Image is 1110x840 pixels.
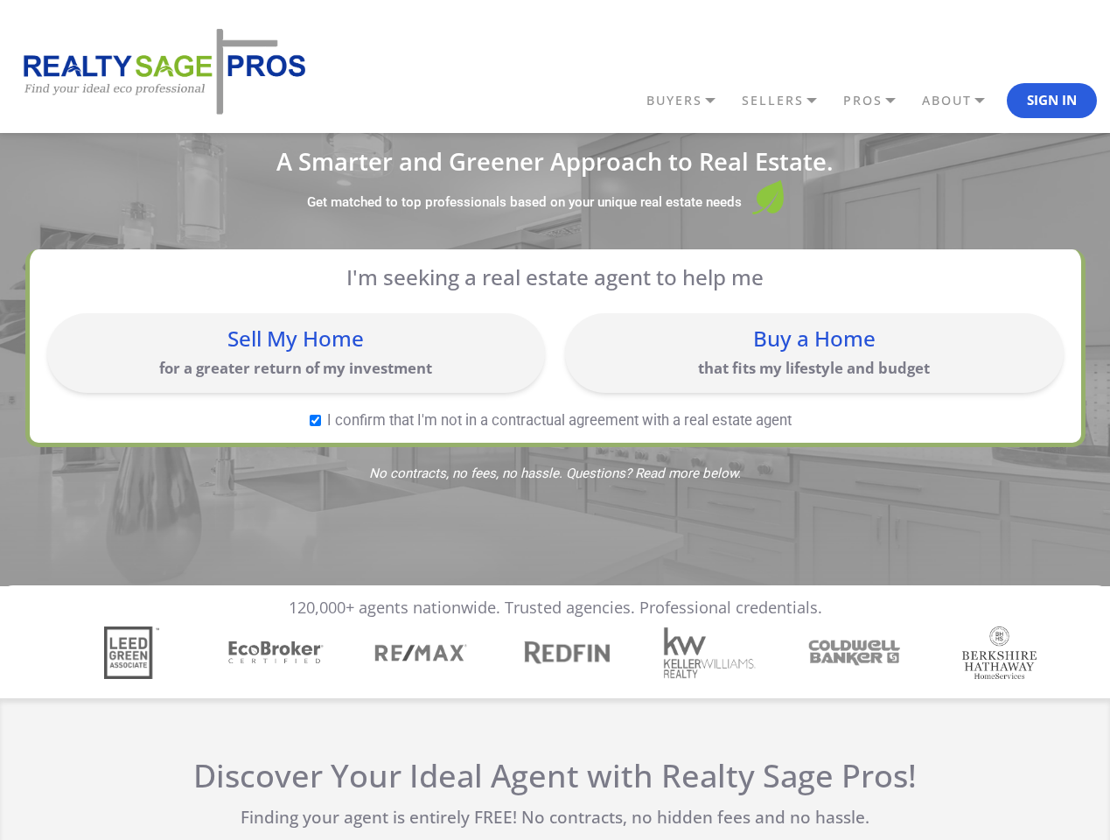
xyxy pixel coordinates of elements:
[525,636,618,668] div: 4 / 7
[25,467,1086,480] span: No contracts, no fees, no hassle. Questions? Read more below.
[839,86,918,115] a: PROS
[307,194,742,212] label: Get matched to top professionals based on your unique real estate needs
[47,413,1055,428] label: I confirm that I'm not in a contractual agreement with a real estate agent
[190,757,920,794] h2: Discover Your Ideal Agent with Realty Sage Pros!
[25,150,1086,173] h1: A Smarter and Greener Approach to Real Estate.
[805,636,905,669] img: Sponsor Logo: Coldwell Banker
[918,86,1007,115] a: ABOUT
[13,26,311,117] img: REALTY SAGE PROS
[289,598,822,618] p: 120,000+ agents nationwide. Trusted agencies. Professional credentials.
[814,636,908,669] div: 6 / 7
[574,328,1054,349] div: Buy a Home
[663,626,757,679] img: Sponsor Logo: Keller Williams Realty
[104,626,159,679] img: Sponsor Logo: Leed Green Associate
[310,415,321,426] input: I confirm that I'm not in a contractual agreement with a real estate agent
[380,626,474,679] div: 3 / 7
[226,638,326,668] img: Sponsor Logo: Ecobroker
[515,636,616,668] img: Sponsor Logo: Redfin
[574,358,1054,378] p: that fits my lifestyle and budget
[91,626,185,679] div: 1 / 7
[236,638,330,668] div: 2 / 7
[56,328,536,349] div: Sell My Home
[959,626,1052,679] div: 7 / 7
[737,86,839,115] a: SELLERS
[56,358,536,378] p: for a greater return of my investment
[70,264,1040,290] p: I'm seeking a real estate agent to help me
[190,808,920,828] p: Finding your agent is entirely FREE! No contracts, no hidden fees and no hassle.
[962,626,1037,679] img: Sponsor Logo: Berkshire Hathaway
[670,626,764,679] div: 5 / 7
[642,86,737,115] a: BUYERS
[373,626,467,679] img: Sponsor Logo: Remax
[1007,83,1097,118] button: Sign In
